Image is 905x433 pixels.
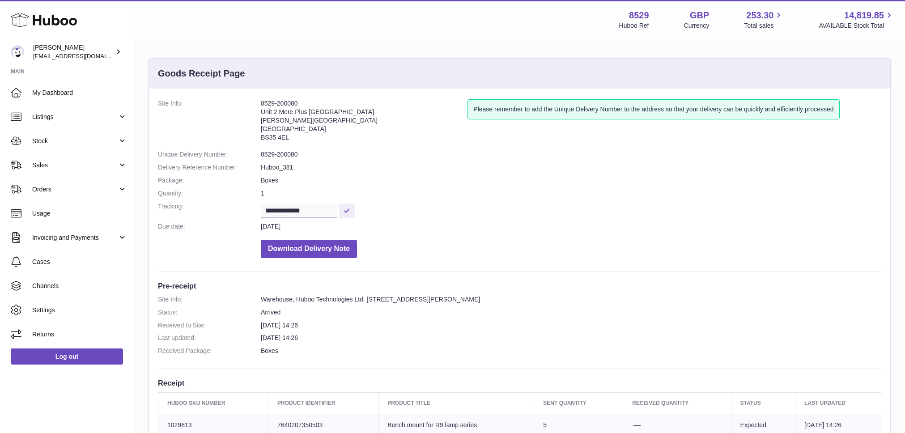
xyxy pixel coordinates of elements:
dd: 8529-200080 [261,150,881,159]
th: Last updated [795,393,881,414]
dt: Status: [158,308,261,317]
dt: Unique Delivery Number: [158,150,261,159]
dd: Huboo_381 [261,163,881,172]
span: 253.30 [746,9,773,21]
div: [PERSON_NAME] [33,43,114,60]
dd: Warehouse, Huboo Technologies Ltd, [STREET_ADDRESS][PERSON_NAME] [261,295,881,304]
dd: [DATE] 14:26 [261,321,881,330]
h3: Pre-receipt [158,281,881,291]
a: 14,819.85 AVAILABLE Stock Total [819,9,894,30]
a: Log out [11,348,123,365]
a: 253.30 Total sales [744,9,784,30]
span: Total sales [744,21,784,30]
dt: Quantity: [158,189,261,198]
th: Huboo SKU Number [158,393,268,414]
dt: Last updated: [158,334,261,342]
dd: [DATE] 14:26 [261,334,881,342]
img: admin@redgrass.ch [11,45,24,59]
button: Download Delivery Note [261,240,357,258]
span: My Dashboard [32,89,127,97]
strong: GBP [690,9,709,21]
div: Please remember to add the Unique Delivery Number to the address so that your delivery can be qui... [467,99,839,119]
dd: Arrived [261,308,881,317]
span: Invoicing and Payments [32,233,118,242]
dd: Boxes [261,176,881,185]
span: Returns [32,330,127,339]
th: Product Identifier [268,393,378,414]
dt: Due date: [158,222,261,231]
address: 8529-200080 Unit 2 More Plus [GEOGRAPHIC_DATA] [PERSON_NAME][GEOGRAPHIC_DATA] [GEOGRAPHIC_DATA] B... [261,99,467,146]
th: Status [731,393,795,414]
div: Currency [684,21,710,30]
span: Usage [32,209,127,218]
span: 14,819.85 [844,9,884,21]
span: Cases [32,258,127,266]
th: Product title [378,393,534,414]
span: Settings [32,306,127,314]
span: [EMAIL_ADDRESS][DOMAIN_NAME] [33,52,132,59]
dd: Boxes [261,347,881,355]
dt: Site Info: [158,99,261,146]
span: Sales [32,161,118,170]
dt: Received to Site: [158,321,261,330]
th: Received Quantity [623,393,731,414]
span: Channels [32,282,127,290]
span: Listings [32,113,118,121]
dt: Package: [158,176,261,185]
span: Stock [32,137,118,145]
th: Sent Quantity [534,393,623,414]
h3: Goods Receipt Page [158,68,245,80]
strong: 8529 [629,9,649,21]
span: AVAILABLE Stock Total [819,21,894,30]
h3: Receipt [158,378,881,388]
dt: Received Package: [158,347,261,355]
div: Huboo Ref [619,21,649,30]
dd: 1 [261,189,881,198]
dd: [DATE] [261,222,881,231]
dt: Delivery Reference Number: [158,163,261,172]
dt: Site Info: [158,295,261,304]
span: Orders [32,185,118,194]
dt: Tracking: [158,202,261,218]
